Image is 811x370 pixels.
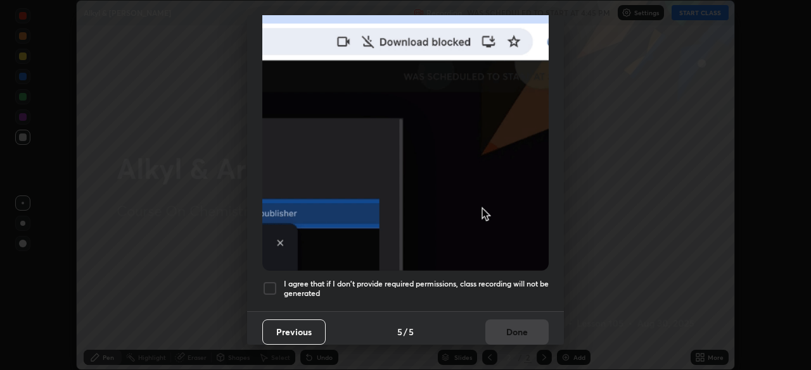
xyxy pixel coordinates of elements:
[404,325,407,338] h4: /
[409,325,414,338] h4: 5
[262,319,326,345] button: Previous
[284,279,549,299] h5: I agree that if I don't provide required permissions, class recording will not be generated
[397,325,402,338] h4: 5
